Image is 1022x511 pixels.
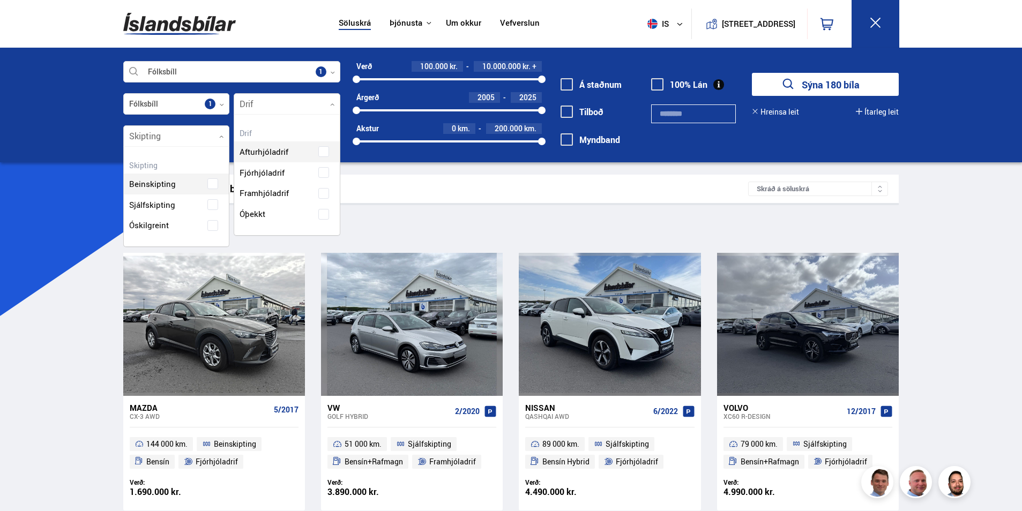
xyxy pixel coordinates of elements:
[146,438,188,450] span: 144 000 km.
[129,217,169,233] span: Óskilgreint
[327,487,412,497] div: 3.890.000 kr.
[825,455,867,468] span: Fjórhjóladrif
[723,403,842,412] div: Volvo
[717,396,899,510] a: Volvo XC60 R-DESIGN 12/2017 79 000 km. Sjálfskipting Bensín+Rafmagn Fjórhjóladrif Verð: 4.990.000...
[847,407,876,416] span: 12/2017
[130,403,270,412] div: Mazda
[356,62,372,71] div: Verð
[408,438,451,450] span: Sjálfskipting
[723,478,808,486] div: Verð:
[130,412,270,420] div: CX-3 AWD
[748,182,888,196] div: Skráð á söluskrá
[240,206,265,222] span: Óþekkt
[653,407,678,416] span: 6/2022
[130,487,214,497] div: 1.690.000 kr.
[390,18,422,28] button: Þjónusta
[643,19,670,29] span: is
[525,412,648,420] div: Qashqai AWD
[450,62,458,71] span: kr.
[356,93,379,102] div: Árgerð
[561,107,603,117] label: Tilboð
[339,18,371,29] a: Söluskrá
[478,92,495,102] span: 2005
[458,124,470,133] span: km.
[420,61,448,71] span: 100.000
[606,438,649,450] span: Sjálfskipting
[321,396,503,510] a: VW Golf HYBRID 2/2020 51 000 km. Sjálfskipting Bensín+Rafmagn Framhjóladrif Verð: 3.890.000 kr.
[863,468,895,500] img: FbJEzSuNWCJXmdc-.webp
[452,123,456,133] span: 0
[519,92,536,102] span: 2025
[752,108,799,116] button: Hreinsa leit
[327,412,451,420] div: Golf HYBRID
[455,407,480,416] span: 2/2020
[495,123,523,133] span: 200.000
[803,438,847,450] span: Sjálfskipting
[542,438,579,450] span: 89 000 km.
[123,6,236,41] img: G0Ugv5HjCgRt.svg
[129,197,175,213] span: Sjálfskipting
[525,403,648,412] div: Nissan
[274,405,299,414] span: 5/2017
[901,468,934,500] img: siFngHWaQ9KaOqBr.png
[726,19,792,28] button: [STREET_ADDRESS]
[130,478,214,486] div: Verð:
[523,62,531,71] span: kr.
[616,455,658,468] span: Fjórhjóladrif
[856,108,899,116] button: Ítarleg leit
[9,4,41,36] button: Open LiveChat chat widget
[647,19,658,29] img: svg+xml;base64,PHN2ZyB4bWxucz0iaHR0cDovL3d3dy53My5vcmcvMjAwMC9zdmciIHdpZHRoPSI1MTIiIGhlaWdodD0iNT...
[723,412,842,420] div: XC60 R-DESIGN
[240,185,289,201] span: Framhjóladrif
[643,8,691,40] button: is
[345,455,403,468] span: Bensín+Rafmagn
[345,438,382,450] span: 51 000 km.
[723,487,808,497] div: 4.990.000 kr.
[196,455,238,468] span: Fjórhjóladrif
[651,80,707,89] label: 100% Lán
[697,9,801,39] a: [STREET_ADDRESS]
[561,80,622,89] label: Á staðnum
[525,478,610,486] div: Verð:
[429,455,476,468] span: Framhjóladrif
[500,18,540,29] a: Vefverslun
[525,487,610,497] div: 4.490.000 kr.
[446,18,481,29] a: Um okkur
[214,438,256,450] span: Beinskipting
[524,124,536,133] span: km.
[129,176,176,192] span: Beinskipting
[134,183,749,194] div: Leitarniðurstöður 180 bílar
[542,455,590,468] span: Bensín Hybrid
[532,62,536,71] span: +
[752,73,899,96] button: Sýna 180 bíla
[741,455,799,468] span: Bensín+Rafmagn
[240,144,288,160] span: Afturhjóladrif
[519,396,700,510] a: Nissan Qashqai AWD 6/2022 89 000 km. Sjálfskipting Bensín Hybrid Fjórhjóladrif Verð: 4.490.000 kr.
[561,135,620,145] label: Myndband
[146,455,169,468] span: Bensín
[940,468,972,500] img: nhp88E3Fdnt1Opn2.png
[327,403,451,412] div: VW
[240,165,285,181] span: Fjórhjóladrif
[356,124,379,133] div: Akstur
[123,396,305,510] a: Mazda CX-3 AWD 5/2017 144 000 km. Beinskipting Bensín Fjórhjóladrif Verð: 1.690.000 kr.
[482,61,521,71] span: 10.000.000
[327,478,412,486] div: Verð:
[741,438,778,450] span: 79 000 km.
